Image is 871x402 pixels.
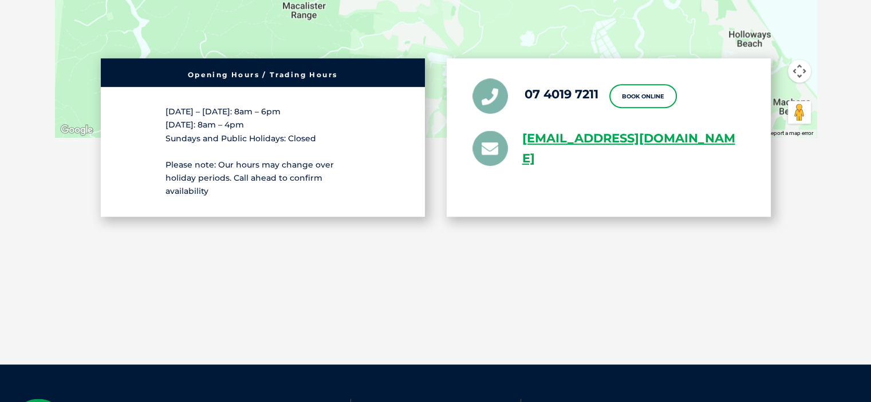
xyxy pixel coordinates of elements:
p: Please note: Our hours may change over holiday periods. Call ahead to confirm availability [165,158,360,198]
h6: Opening Hours / Trading Hours [107,71,419,78]
a: 07 4019 7211 [525,86,598,101]
a: [EMAIL_ADDRESS][DOMAIN_NAME] [522,129,745,169]
p: [DATE] – [DATE]: 8am – 6pm [DATE]: 8am – 4pm Sundays and Public Holidays: Closed [165,105,360,145]
a: Book Online [609,84,677,108]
